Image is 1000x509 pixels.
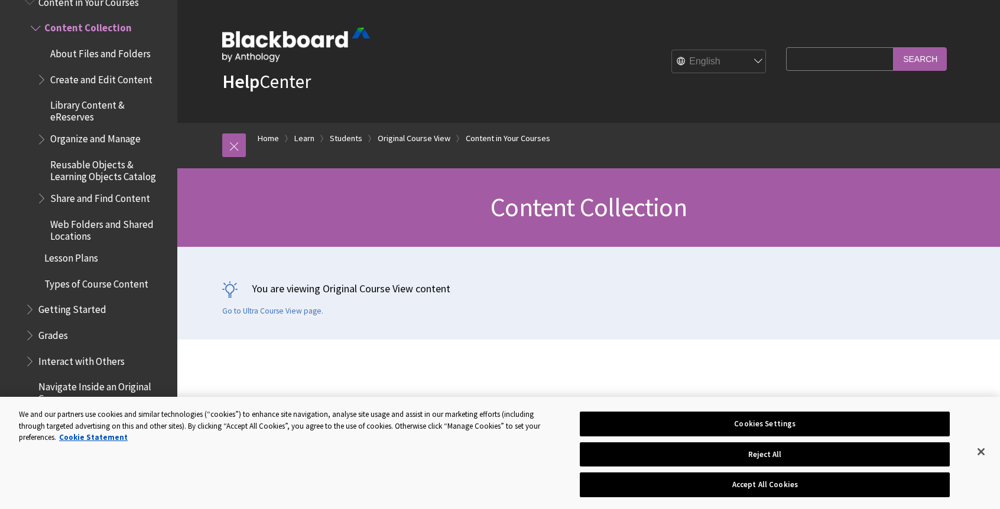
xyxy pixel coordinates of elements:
[580,412,950,436] button: Cookies Settings
[50,129,141,145] span: Organize and Manage
[50,44,151,60] span: About Files and Folders
[38,351,125,367] span: Interact with Others
[38,299,106,315] span: Getting Started
[466,131,550,146] a: Content in Your Courses
[222,70,259,93] strong: Help
[189,391,813,416] span: What is the Content Collection?
[330,131,362,146] a: Students
[50,70,152,86] span: Create and Edit Content
[672,50,767,74] select: Site Language Selector
[59,432,128,442] a: More information about your privacy, opens in a new tab
[580,472,950,497] button: Accept All Cookies
[580,442,950,467] button: Reject All
[258,131,279,146] a: Home
[50,95,169,123] span: Library Content & eReserves
[44,18,132,34] span: Content Collection
[44,274,148,290] span: Types of Course Content
[50,155,169,182] span: Reusable Objects & Learning Objects Catalog
[222,70,311,93] a: HelpCenter
[294,131,314,146] a: Learn
[378,131,450,146] a: Original Course View
[222,306,323,317] a: Go to Ultra Course View page.
[44,248,98,264] span: Lesson Plans
[894,47,947,70] input: Search
[222,28,370,62] img: Blackboard by Anthology
[222,281,955,296] p: You are viewing Original Course View content
[38,325,68,341] span: Grades
[968,439,994,465] button: Close
[491,191,687,223] span: Content Collection
[38,377,169,404] span: Navigate Inside an Original Course
[50,188,150,204] span: Share and Find Content
[50,214,169,242] span: Web Folders and Shared Locations
[19,409,550,443] div: We and our partners use cookies and similar technologies (“cookies”) to enhance site navigation, ...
